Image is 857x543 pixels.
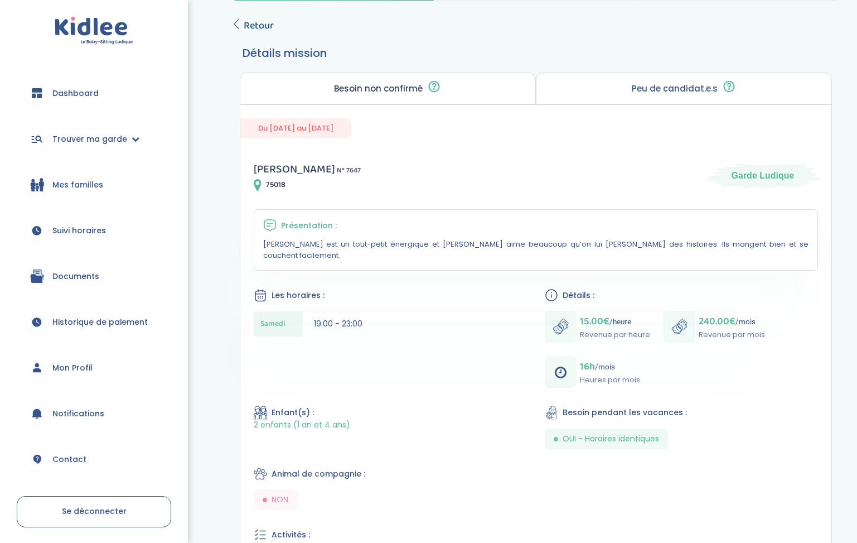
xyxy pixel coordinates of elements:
[231,18,274,33] a: Retour
[62,506,127,517] span: Se déconnecter
[55,17,133,45] img: logo.svg
[17,439,171,479] a: Contact
[52,316,148,328] span: Historique de paiement
[254,160,335,178] span: [PERSON_NAME]
[52,133,127,145] span: Trouver ma garde
[243,45,830,61] h3: Détails mission
[580,359,595,374] span: 16h
[563,433,659,445] span: OUI - Horaires identiques
[263,239,809,261] p: [PERSON_NAME] est un tout-petit énergique et [PERSON_NAME] aime beaucoup qu’on lui [PERSON_NAME] ...
[699,329,765,340] p: Revenue par mois
[732,170,795,182] span: Garde Ludique
[580,314,650,329] p: /heure
[17,119,171,159] a: Trouver ma garde
[266,179,285,191] span: 75018
[632,84,718,93] p: Peu de candidat.e.s
[52,271,99,282] span: Documents
[52,362,93,374] span: Mon Profil
[699,314,765,329] p: /mois
[17,210,171,251] a: Suivi horaires
[244,18,274,33] span: Retour
[52,225,106,237] span: Suivi horaires
[334,84,423,93] p: Besoin non confirmé
[260,318,285,330] span: Samedi
[580,359,640,374] p: /mois
[17,348,171,388] a: Mon Profil
[52,454,86,465] span: Contact
[17,73,171,113] a: Dashboard
[580,314,609,329] span: 15.00€
[337,165,361,176] span: N° 7647
[17,393,171,434] a: Notifications
[240,118,351,138] span: Du [DATE] au [DATE]
[563,407,687,419] span: Besoin pendant les vacances :
[17,165,171,205] a: Mes familles
[52,88,99,99] span: Dashboard
[254,420,350,430] span: 2 enfants (1 an et 4 ans)
[52,179,103,191] span: Mes familles
[52,408,104,420] span: Notifications
[17,302,171,342] a: Historique de paiement
[272,529,310,541] span: Activités :
[272,290,325,301] span: Les horaires :
[272,468,365,480] span: Animal de compagnie :
[580,329,650,340] p: Revenue par heure
[563,290,594,301] span: Détails :
[699,314,735,329] span: 240.00€
[281,220,337,232] span: Présentation :
[272,494,288,506] span: NON
[314,318,362,329] span: 19:00 - 23:00
[17,256,171,296] a: Documents
[17,496,171,527] a: Se déconnecter
[272,407,314,419] span: Enfant(s) :
[580,374,640,386] p: Heures par mois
